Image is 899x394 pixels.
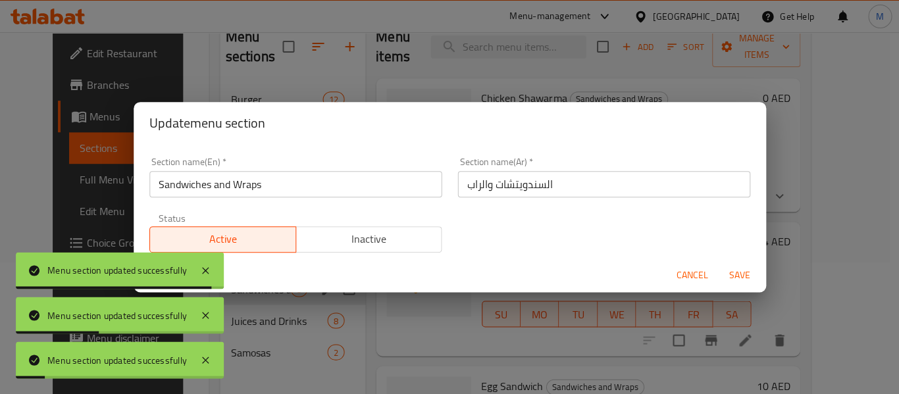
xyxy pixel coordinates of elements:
span: Active [155,230,291,249]
span: Cancel [676,267,707,283]
button: Save [718,263,760,287]
button: Inactive [295,226,442,253]
h2: Update menu section [149,112,750,134]
div: Menu section updated successfully [47,353,187,367]
span: Inactive [301,230,437,249]
div: Menu section updated successfully [47,308,187,322]
button: Cancel [671,263,713,287]
input: Please enter section name(ar) [457,171,750,197]
div: Menu section updated successfully [47,263,187,278]
button: Active [149,226,296,253]
input: Please enter section name(en) [149,171,442,197]
span: Save [723,267,755,283]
